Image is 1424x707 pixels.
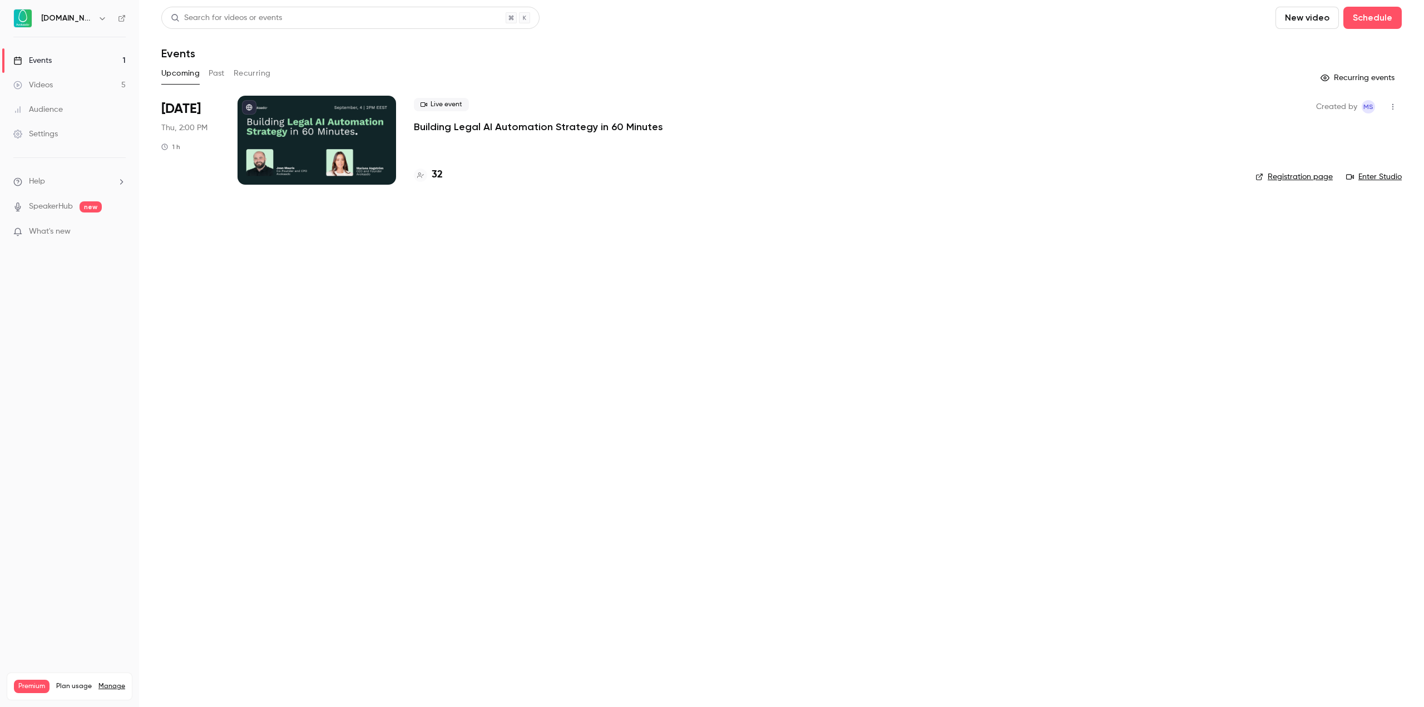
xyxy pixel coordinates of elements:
[13,176,126,187] li: help-dropdown-opener
[14,680,50,693] span: Premium
[1363,100,1373,113] span: MS
[14,9,32,27] img: Avokaado.io
[29,226,71,238] span: What's new
[13,104,63,115] div: Audience
[29,201,73,212] a: SpeakerHub
[80,201,102,212] span: new
[13,128,58,140] div: Settings
[1316,69,1402,87] button: Recurring events
[1346,171,1402,182] a: Enter Studio
[29,176,45,187] span: Help
[209,65,225,82] button: Past
[13,80,53,91] div: Videos
[414,98,469,111] span: Live event
[414,120,663,134] a: Building Legal AI Automation Strategy in 60 Minutes
[1362,100,1375,113] span: Marie Skachko
[171,12,282,24] div: Search for videos or events
[161,65,200,82] button: Upcoming
[161,142,180,151] div: 1 h
[432,167,443,182] h4: 32
[161,47,195,60] h1: Events
[1255,171,1333,182] a: Registration page
[161,96,220,185] div: Sep 4 Thu, 2:00 PM (Europe/Tallinn)
[1316,100,1357,113] span: Created by
[161,100,201,118] span: [DATE]
[98,682,125,691] a: Manage
[56,682,92,691] span: Plan usage
[414,167,443,182] a: 32
[161,122,207,134] span: Thu, 2:00 PM
[1343,7,1402,29] button: Schedule
[1275,7,1339,29] button: New video
[13,55,52,66] div: Events
[234,65,271,82] button: Recurring
[41,13,93,24] h6: [DOMAIN_NAME]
